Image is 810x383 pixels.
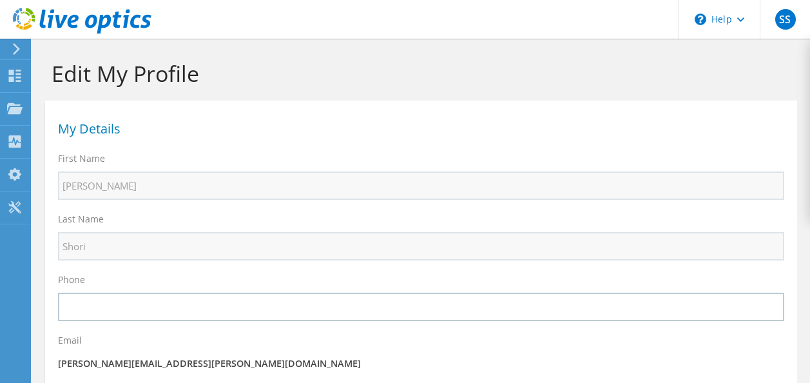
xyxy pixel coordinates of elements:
[775,9,796,30] span: SS
[52,60,784,87] h1: Edit My Profile
[58,123,778,135] h1: My Details
[58,152,105,165] label: First Name
[58,273,85,286] label: Phone
[58,213,104,226] label: Last Name
[58,334,82,347] label: Email
[695,14,706,25] svg: \n
[58,357,784,371] p: [PERSON_NAME][EMAIL_ADDRESS][PERSON_NAME][DOMAIN_NAME]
